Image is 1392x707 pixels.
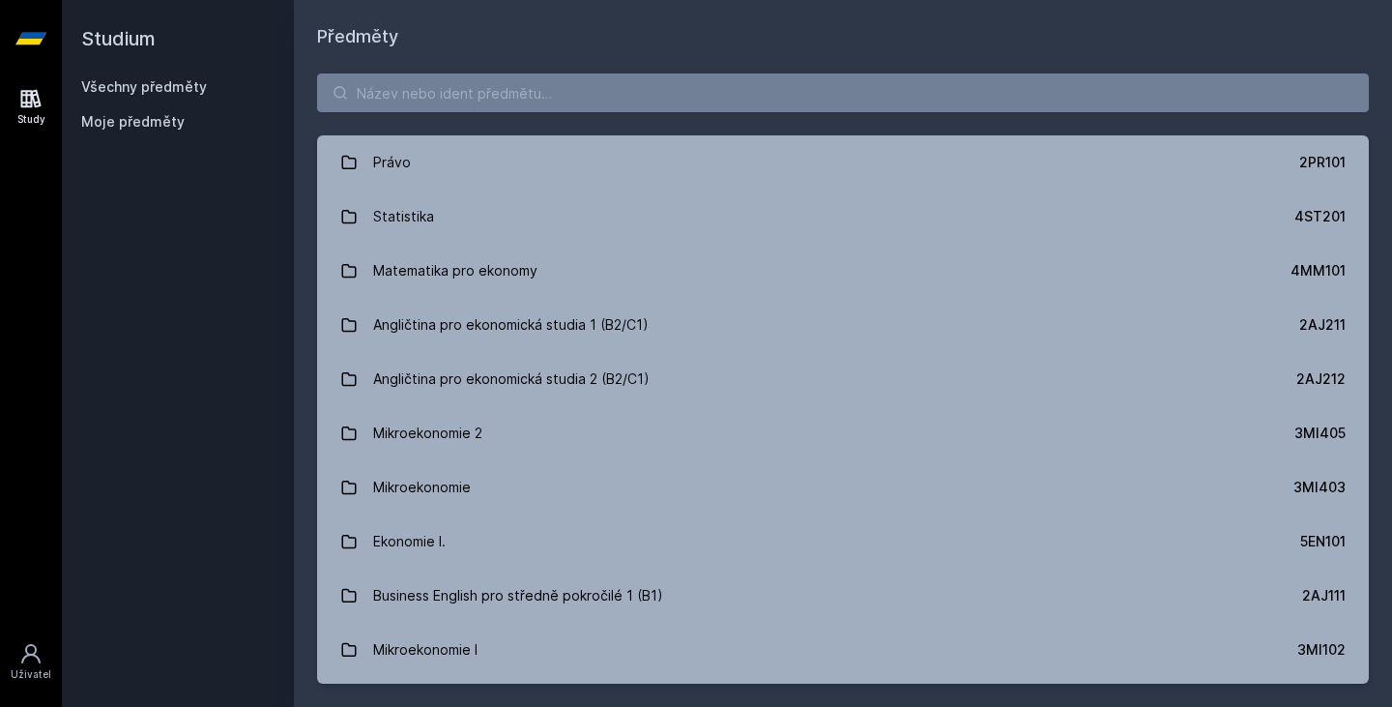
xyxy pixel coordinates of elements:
[317,135,1369,190] a: Právo 2PR101
[11,667,51,682] div: Uživatel
[1299,315,1346,335] div: 2AJ211
[373,306,649,344] div: Angličtina pro ekonomická studia 1 (B2/C1)
[4,633,58,692] a: Uživatel
[1294,207,1346,226] div: 4ST201
[317,352,1369,406] a: Angličtina pro ekonomická studia 2 (B2/C1) 2AJ212
[373,360,650,398] div: Angličtina pro ekonomická studia 2 (B2/C1)
[373,251,537,290] div: Matematika pro ekonomy
[373,143,411,182] div: Právo
[1302,586,1346,605] div: 2AJ111
[1300,532,1346,551] div: 5EN101
[317,460,1369,515] a: Mikroekonomie 3MI403
[317,569,1369,623] a: Business English pro středně pokročilé 1 (B1) 2AJ111
[81,78,207,95] a: Všechny předměty
[317,298,1369,352] a: Angličtina pro ekonomická studia 1 (B2/C1) 2AJ211
[373,468,471,507] div: Mikroekonomie
[317,74,1369,112] input: Název nebo ident předmětu…
[17,112,45,127] div: Study
[4,77,58,136] a: Study
[1290,261,1346,280] div: 4MM101
[1294,424,1346,443] div: 3MI405
[373,576,663,615] div: Business English pro středně pokročilé 1 (B1)
[317,515,1369,569] a: Ekonomie I. 5EN101
[1297,640,1346,660] div: 3MI102
[1299,153,1346,172] div: 2PR101
[317,23,1369,50] h1: Předměty
[317,190,1369,244] a: Statistika 4ST201
[373,631,478,669] div: Mikroekonomie I
[373,414,482,453] div: Mikroekonomie 2
[317,406,1369,460] a: Mikroekonomie 2 3MI405
[373,522,446,561] div: Ekonomie I.
[317,244,1369,298] a: Matematika pro ekonomy 4MM101
[1296,369,1346,389] div: 2AJ212
[1293,478,1346,497] div: 3MI403
[81,112,185,132] span: Moje předměty
[317,623,1369,677] a: Mikroekonomie I 3MI102
[373,197,434,236] div: Statistika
